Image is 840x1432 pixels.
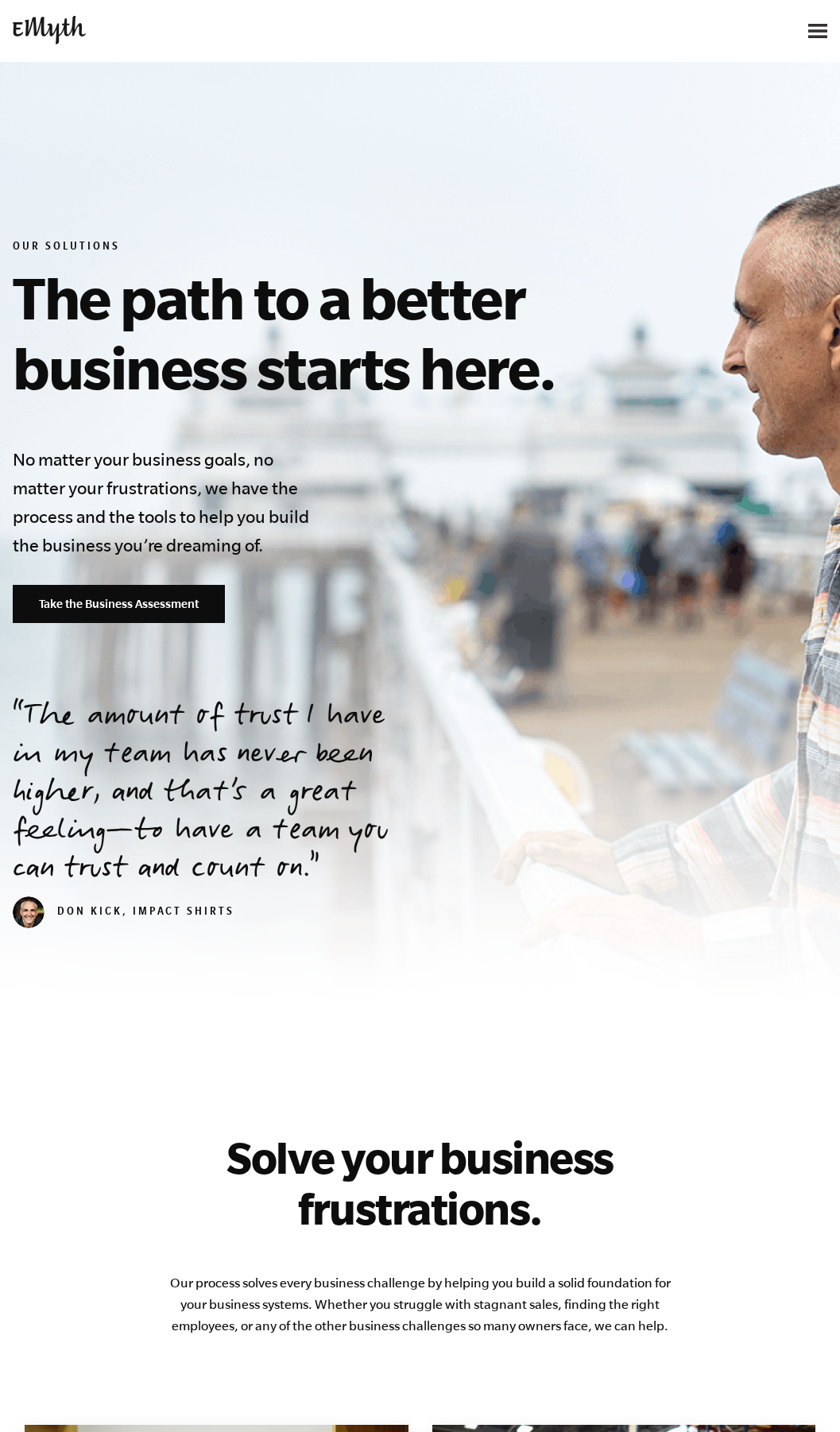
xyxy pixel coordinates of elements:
iframe: Embedded CTA [622,14,789,48]
img: Open Menu [808,24,827,38]
h6: Our Solutions [13,240,664,256]
p: The amount of trust I have in my team has never been higher, and that’s a great feeling—to have a... [13,699,420,890]
h4: No matter your business goals, no matter your frustrations, we have the process and the tools to ... [13,445,318,559]
iframe: Chat Widget [761,1356,840,1432]
img: don_kick_head_small [13,896,45,928]
p: Our process solves every business challenge by helping you build a solid foundation for your busi... [166,1272,675,1337]
h2: Solve your business frustrations. [166,1132,675,1233]
h1: The path to a better business starts here. [13,262,664,402]
cite: Don Kick, Impact Shirts [13,907,234,919]
a: Take the Business Assessment [13,585,225,623]
img: EMyth [13,16,86,44]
